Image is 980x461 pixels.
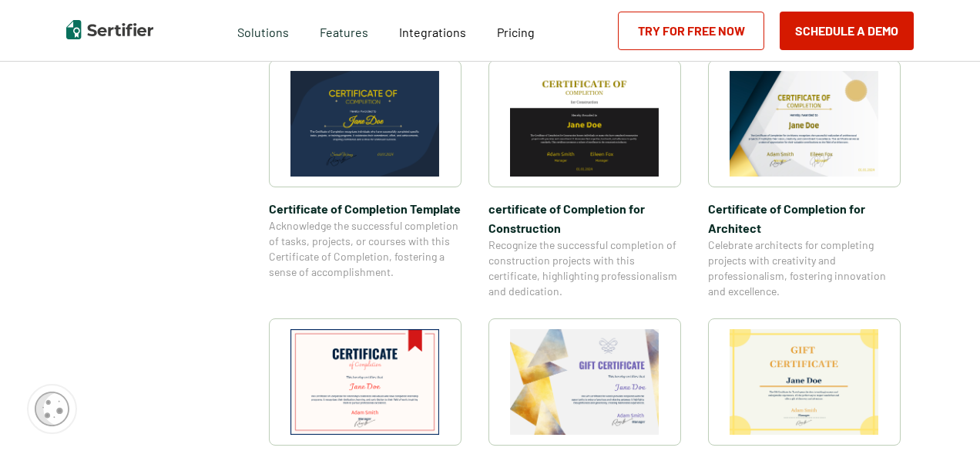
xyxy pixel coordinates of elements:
[497,21,535,40] a: Pricing
[708,199,901,237] span: Certificate of Completion​ for Architect
[399,21,466,40] a: Integrations
[903,387,980,461] iframe: Chat Widget
[708,237,901,299] span: Celebrate architects for completing projects with creativity and professionalism, fostering innov...
[488,237,681,299] span: Recognize the successful completion of construction projects with this certificate, highlighting ...
[269,60,461,299] a: Certificate of Completion TemplateCertificate of Completion TemplateAcknowledge the successful co...
[510,329,659,435] img: Gift Certificate​ for Hotels
[290,71,440,177] img: Certificate of Completion Template
[399,25,466,39] span: Integrations
[320,21,368,40] span: Features
[618,12,764,50] a: Try for Free Now
[497,25,535,39] span: Pricing
[730,329,879,435] img: Gift Certificate​ for Travel
[269,218,461,280] span: Acknowledge the successful completion of tasks, projects, or courses with this Certificate of Com...
[237,21,289,40] span: Solutions
[510,71,659,177] img: certificate of Completion for Construction
[488,60,681,299] a: certificate of Completion for Constructioncertificate of Completion for ConstructionRecognize the...
[269,199,461,218] span: Certificate of Completion Template
[488,199,681,237] span: certificate of Completion for Construction
[730,71,879,177] img: Certificate of Completion​ for Architect
[290,329,440,435] img: Certificate of Completion​ for Internships
[780,12,914,50] button: Schedule a Demo
[66,20,153,39] img: Sertifier | Digital Credentialing Platform
[708,60,901,299] a: Certificate of Completion​ for ArchitectCertificate of Completion​ for ArchitectCelebrate archite...
[35,392,69,426] img: Cookie Popup Icon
